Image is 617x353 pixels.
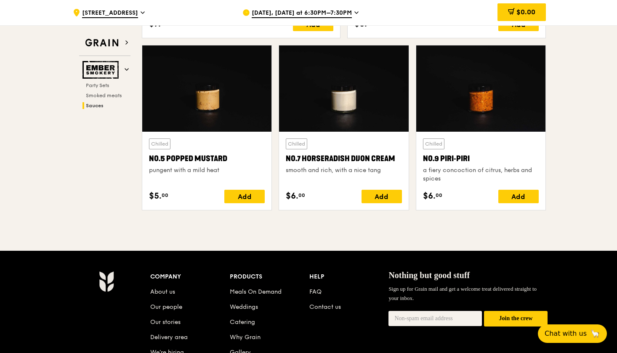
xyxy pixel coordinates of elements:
[293,18,333,31] div: Add
[516,8,535,16] span: $0.00
[436,192,442,199] span: 00
[484,311,548,326] button: Join the crew
[230,318,255,326] a: Catering
[423,190,436,202] span: $6.
[82,61,121,79] img: Ember Smokery web logo
[149,138,170,149] div: Chilled
[149,190,162,202] span: $5.
[86,103,104,109] span: Sauces
[82,35,121,50] img: Grain web logo
[150,334,188,341] a: Delivery area
[224,190,265,203] div: Add
[545,329,587,339] span: Chat with us
[149,166,265,175] div: pungent with a mild heat
[162,192,168,199] span: 00
[150,288,175,295] a: About us
[286,190,298,202] span: $6.
[388,311,482,326] input: Non-spam email address
[286,153,402,165] div: No.7 Horseradish Dijon Cream
[230,334,261,341] a: Why Grain
[423,138,444,149] div: Chilled
[423,166,539,183] div: a fiery concoction of citrus, herbs and spices
[230,288,282,295] a: Meals On Demand
[286,138,307,149] div: Chilled
[388,271,470,280] span: Nothing but good stuff
[309,288,322,295] a: FAQ
[498,190,539,203] div: Add
[150,271,230,283] div: Company
[99,271,114,292] img: Grain
[309,303,341,311] a: Contact us
[86,82,109,88] span: Party Sets
[362,190,402,203] div: Add
[230,303,258,311] a: Weddings
[82,9,138,18] span: [STREET_ADDRESS]
[498,18,539,31] div: Add
[423,153,539,165] div: No.9 Piri‑piri
[309,271,389,283] div: Help
[286,166,402,175] div: smooth and rich, with a nice tang
[388,286,537,301] span: Sign up for Grain mail and get a welcome treat delivered straight to your inbox.
[86,93,122,98] span: Smoked meats
[150,318,181,326] a: Our stories
[150,303,182,311] a: Our people
[252,9,352,18] span: [DATE], [DATE] at 6:30PM–7:30PM
[230,271,309,283] div: Products
[538,324,607,343] button: Chat with us🦙
[298,192,305,199] span: 00
[590,329,600,339] span: 🦙
[149,153,265,165] div: No.5 Popped Mustard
